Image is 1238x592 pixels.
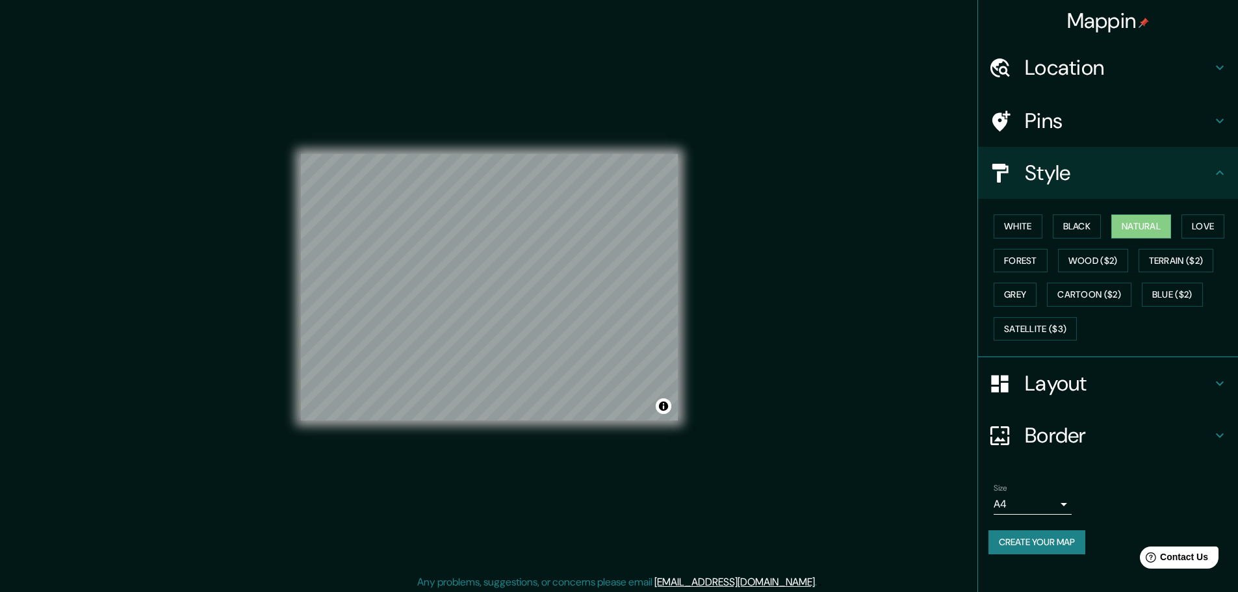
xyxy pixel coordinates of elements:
div: . [819,574,821,590]
h4: Mappin [1067,8,1150,34]
button: Blue ($2) [1142,283,1203,307]
button: Cartoon ($2) [1047,283,1131,307]
div: . [817,574,819,590]
button: Wood ($2) [1058,249,1128,273]
button: Toggle attribution [656,398,671,414]
div: A4 [994,494,1072,515]
div: Pins [978,95,1238,147]
h4: Location [1025,55,1212,81]
h4: Border [1025,422,1212,448]
a: [EMAIL_ADDRESS][DOMAIN_NAME] [654,575,815,589]
button: Love [1181,214,1224,238]
button: Black [1053,214,1102,238]
div: Border [978,409,1238,461]
iframe: Help widget launcher [1122,541,1224,578]
button: Satellite ($3) [994,317,1077,341]
h4: Style [1025,160,1212,186]
div: Style [978,147,1238,199]
div: Layout [978,357,1238,409]
button: Create your map [988,530,1085,554]
img: pin-icon.png [1139,18,1149,28]
button: Terrain ($2) [1139,249,1214,273]
button: Grey [994,283,1037,307]
p: Any problems, suggestions, or concerns please email . [417,574,817,590]
div: Location [978,42,1238,94]
button: Natural [1111,214,1171,238]
label: Size [994,483,1007,494]
button: White [994,214,1042,238]
canvas: Map [301,154,678,420]
h4: Pins [1025,108,1212,134]
h4: Layout [1025,370,1212,396]
button: Forest [994,249,1048,273]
